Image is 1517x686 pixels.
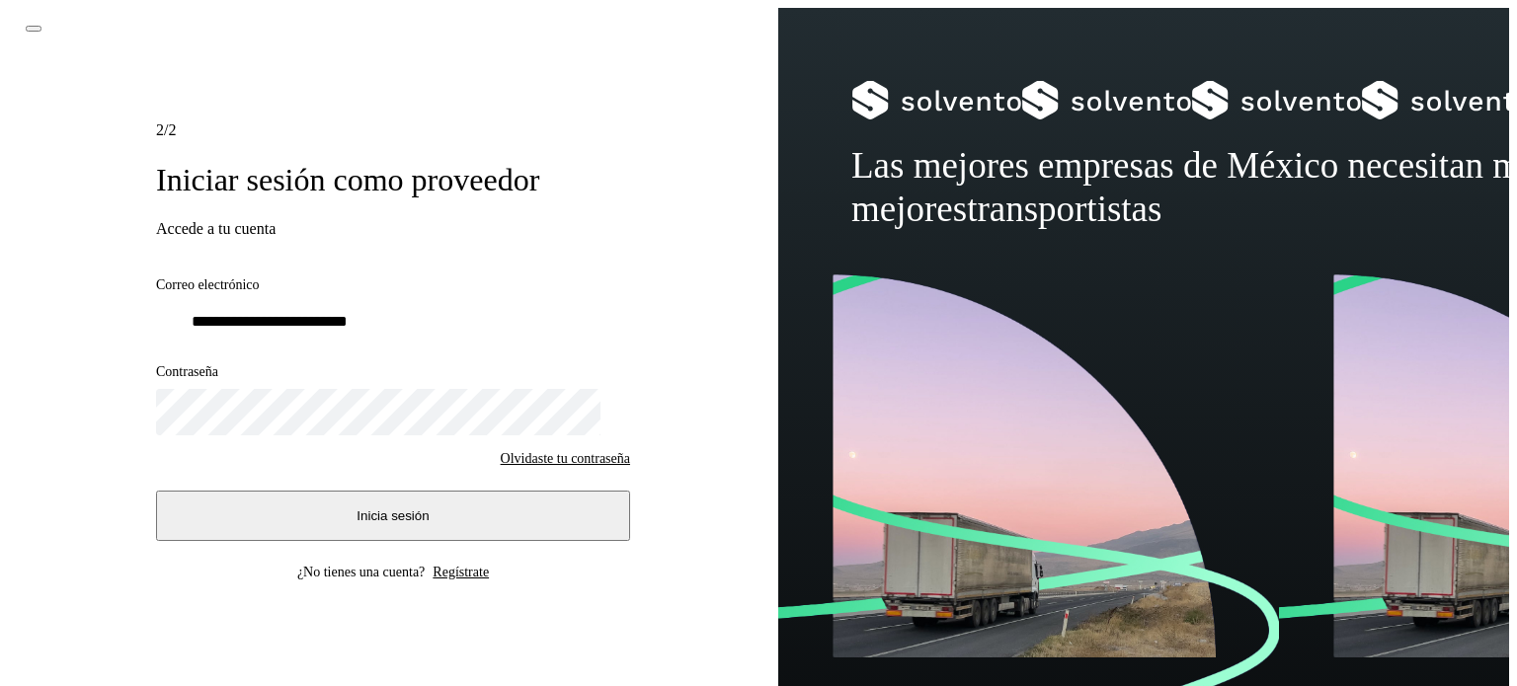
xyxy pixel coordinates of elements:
[156,220,630,238] h3: Accede a tu cuenta
[156,364,630,381] label: Contraseña
[297,565,425,580] p: ¿No tienes una cuenta?
[357,508,429,523] span: Inicia sesión
[433,565,489,580] a: Regístrate
[967,189,1161,229] span: transportistas
[501,451,630,467] a: Olvidaste tu contraseña
[156,161,630,198] h1: Iniciar sesión como proveedor
[156,491,630,541] button: Inicia sesión
[156,277,630,294] label: Correo electrónico
[156,121,630,139] div: /2
[156,121,164,138] span: 2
